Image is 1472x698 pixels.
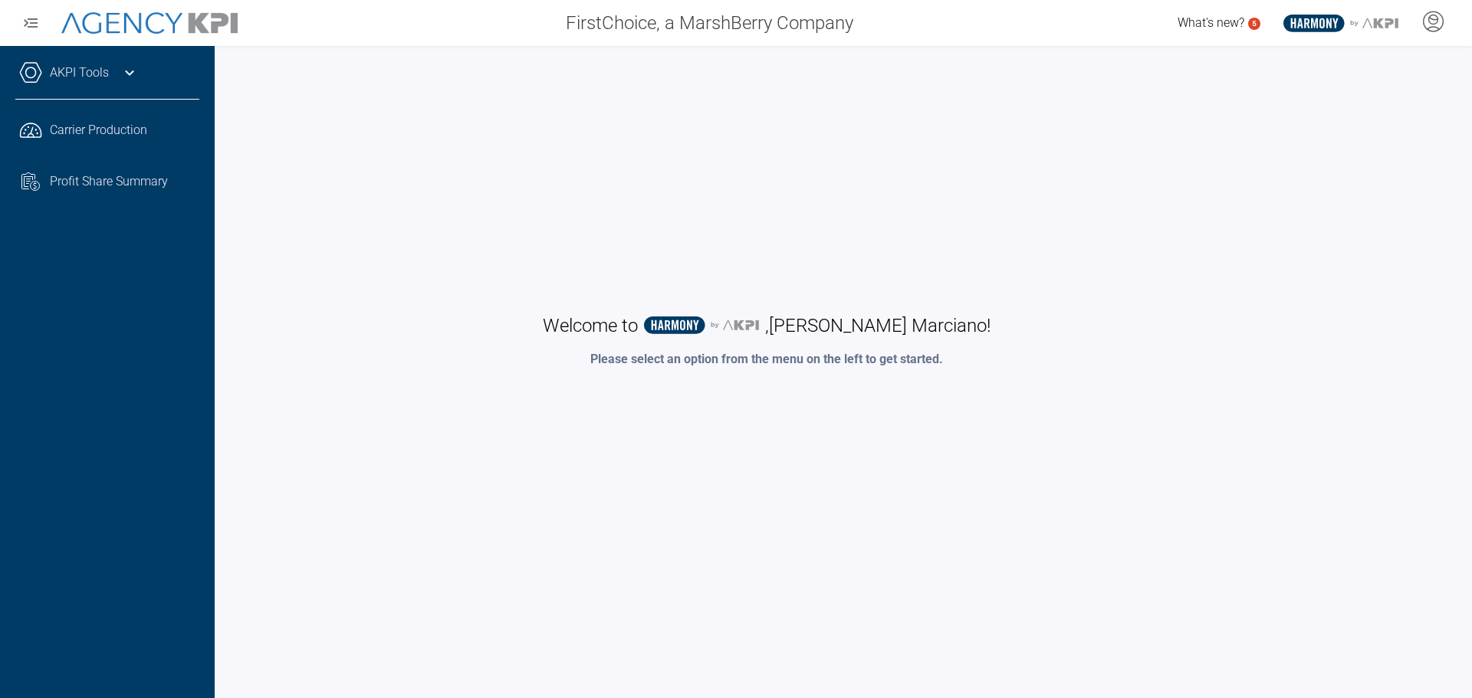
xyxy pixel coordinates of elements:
[50,121,147,139] span: Carrier Production
[61,12,238,34] img: AgencyKPI
[50,64,109,82] a: AKPI Tools
[1178,15,1244,30] span: What's new?
[543,313,991,338] h1: Welcome to , [PERSON_NAME] Marciano !
[1248,18,1260,30] a: 5
[50,172,168,191] span: Profit Share Summary
[566,9,853,37] span: FirstChoice, a MarshBerry Company
[1252,19,1257,28] text: 5
[590,350,943,369] p: Please select an option from the menu on the left to get started.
